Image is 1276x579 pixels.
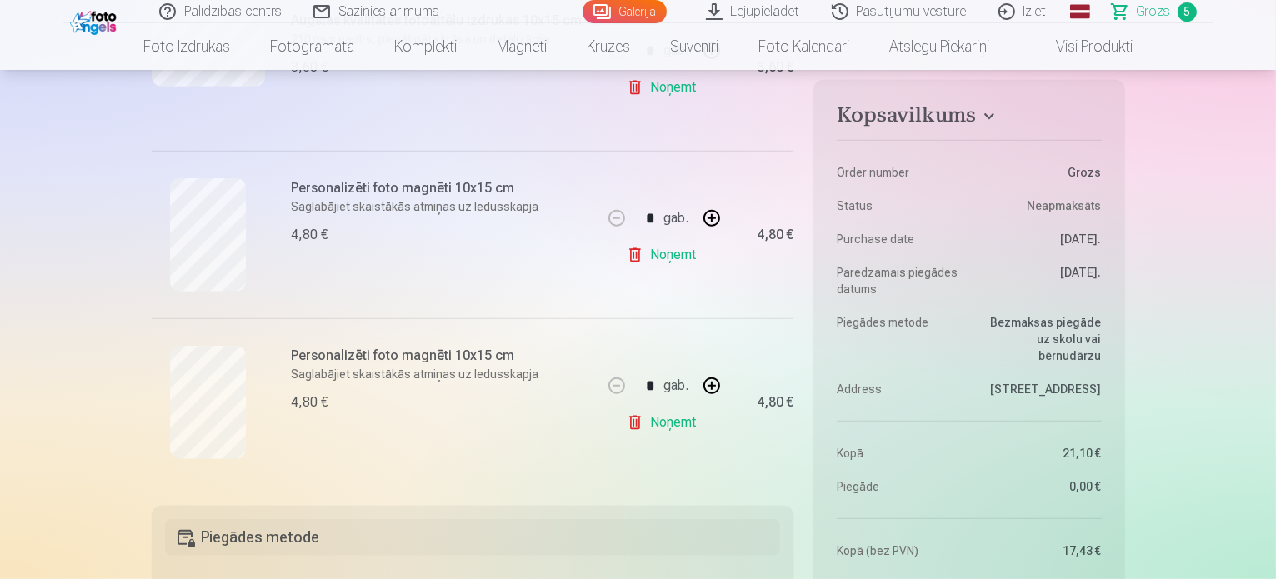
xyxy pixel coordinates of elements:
a: Suvenīri [650,23,738,70]
span: 5 [1178,2,1197,22]
a: Komplekti [374,23,477,70]
img: /fa1 [70,7,121,35]
dt: Order number [837,164,961,181]
a: Foto kalendāri [738,23,869,70]
a: Magnēti [477,23,567,70]
a: Visi produkti [1009,23,1153,70]
div: 4,80 € [757,230,793,240]
dt: Address [837,381,961,397]
div: 4,80 € [292,392,328,412]
dd: 0,00 € [978,478,1102,495]
dt: Piegāde [837,478,961,495]
dt: Piegādes metode [837,314,961,364]
a: Noņemt [627,406,703,439]
a: Atslēgu piekariņi [869,23,1009,70]
div: gab. [663,366,688,406]
button: Kopsavilkums [837,103,1101,133]
a: Krūzes [567,23,650,70]
span: Neapmaksāts [1028,197,1102,214]
h5: Piegādes metode [165,519,781,556]
dt: Kopā [837,445,961,462]
a: Foto izdrukas [123,23,250,70]
h6: Personalizēti foto magnēti 10x15 cm [292,346,593,366]
dd: 17,43 € [978,542,1102,559]
span: Grozs [1137,2,1171,22]
dt: Paredzamais piegādes datums [837,264,961,297]
dt: Status [837,197,961,214]
div: 4,80 € [757,397,793,407]
dt: Purchase date [837,231,961,247]
div: 3,60 € [757,62,793,72]
dd: [DATE]. [978,264,1102,297]
p: Saglabājiet skaistākās atmiņas uz ledusskapja [292,198,593,215]
dd: Bezmaksas piegāde uz skolu vai bērnudārzu [978,314,1102,364]
dd: Grozs [978,164,1102,181]
div: 4,80 € [292,225,328,245]
a: Noņemt [627,238,703,272]
dd: 21,10 € [978,445,1102,462]
dt: Kopā (bez PVN) [837,542,961,559]
p: Saglabājiet skaistākās atmiņas uz ledusskapja [292,366,593,382]
dd: [DATE]. [978,231,1102,247]
div: gab. [663,198,688,238]
h6: Personalizēti foto magnēti 10x15 cm [292,178,593,198]
a: Noņemt [627,71,703,104]
dd: [STREET_ADDRESS] [978,381,1102,397]
a: Fotogrāmata [250,23,374,70]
